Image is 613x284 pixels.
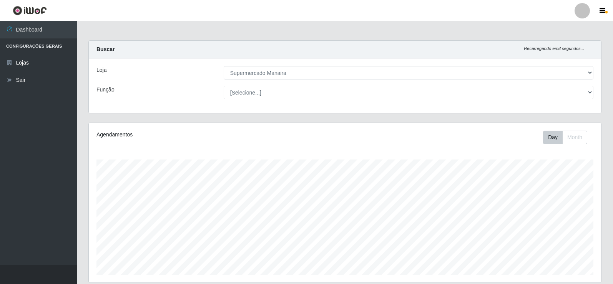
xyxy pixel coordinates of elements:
[543,131,593,144] div: Toolbar with button groups
[13,6,47,15] img: CoreUI Logo
[562,131,587,144] button: Month
[96,131,297,139] div: Agendamentos
[96,46,115,52] strong: Buscar
[543,131,587,144] div: First group
[543,131,563,144] button: Day
[96,86,115,94] label: Função
[524,46,584,51] i: Recarregando em 8 segundos...
[96,66,106,74] label: Loja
